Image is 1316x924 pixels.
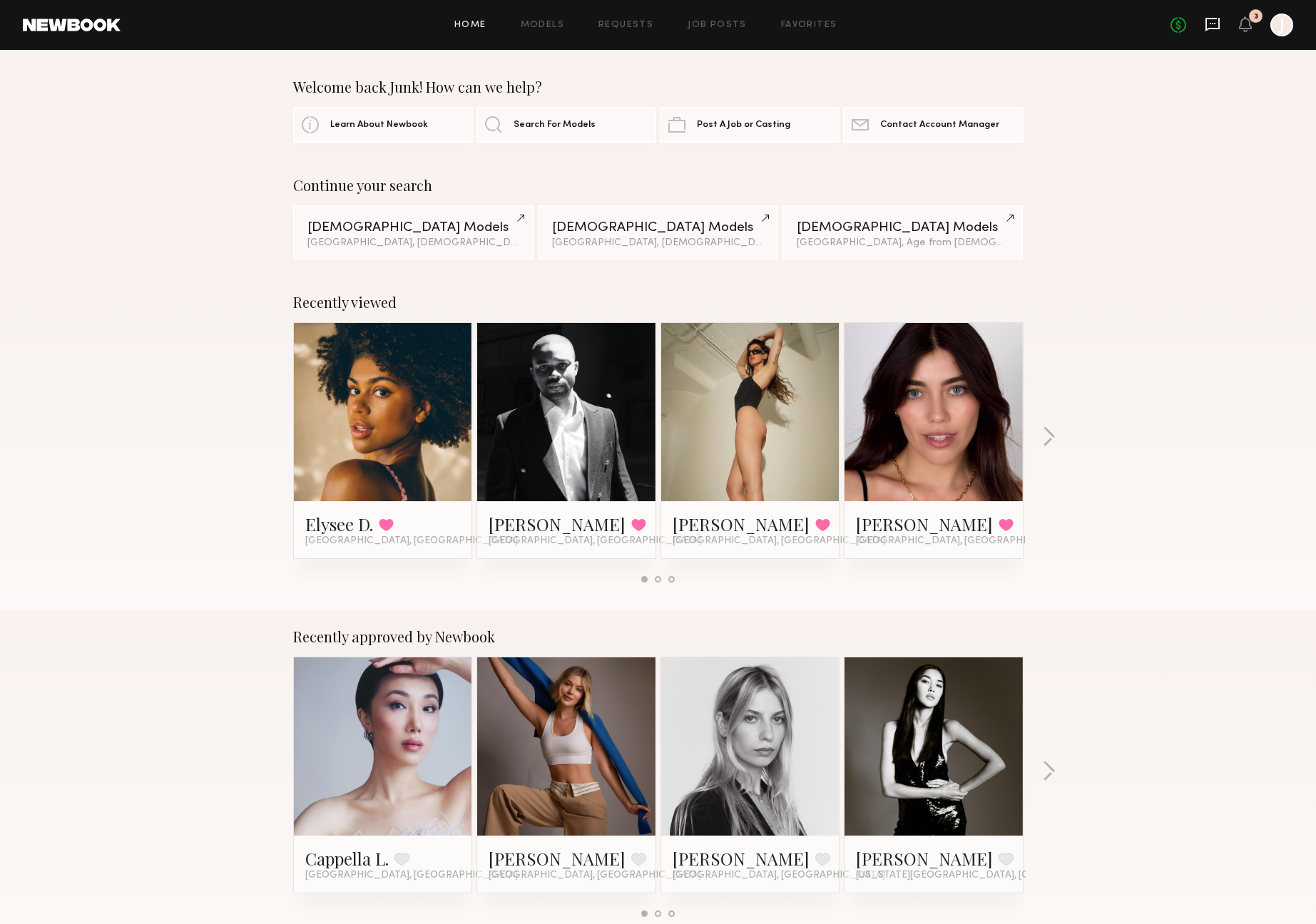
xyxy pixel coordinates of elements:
span: [GEOGRAPHIC_DATA], [GEOGRAPHIC_DATA] [489,870,701,881]
a: [DEMOGRAPHIC_DATA] Models[GEOGRAPHIC_DATA], Age from [DEMOGRAPHIC_DATA]. [782,205,1023,260]
a: Learn About Newbook [293,107,473,143]
span: [GEOGRAPHIC_DATA], [GEOGRAPHIC_DATA] [856,535,1068,547]
a: Home [454,21,486,30]
span: Learn About Newbook [330,120,428,130]
div: [DEMOGRAPHIC_DATA] Models [552,221,764,235]
div: Continue your search [293,177,1024,194]
a: Contact Account Manager [843,107,1023,143]
div: [DEMOGRAPHIC_DATA] Models [797,221,1009,235]
a: [DEMOGRAPHIC_DATA] Models[GEOGRAPHIC_DATA], [DEMOGRAPHIC_DATA] [293,205,534,260]
span: [GEOGRAPHIC_DATA], [GEOGRAPHIC_DATA] [673,870,885,881]
span: [US_STATE][GEOGRAPHIC_DATA], [GEOGRAPHIC_DATA] [856,870,1123,881]
div: [GEOGRAPHIC_DATA], [DEMOGRAPHIC_DATA] [552,238,764,248]
a: Search For Models [476,107,656,143]
a: [PERSON_NAME] [856,847,993,870]
a: Requests [598,21,653,30]
a: [DEMOGRAPHIC_DATA] Models[GEOGRAPHIC_DATA], [DEMOGRAPHIC_DATA] [538,205,778,260]
a: Job Posts [688,21,747,30]
a: Cappella L. [305,847,389,870]
a: [PERSON_NAME] [489,513,626,535]
span: [GEOGRAPHIC_DATA], [GEOGRAPHIC_DATA] [673,535,885,547]
a: Post A Job or Casting [660,107,840,143]
a: J [1270,14,1293,36]
div: [GEOGRAPHIC_DATA], [DEMOGRAPHIC_DATA] [307,238,519,248]
span: [GEOGRAPHIC_DATA], [GEOGRAPHIC_DATA] [305,535,518,547]
div: Recently approved by Newbook [293,628,1024,645]
a: [PERSON_NAME] [856,513,993,535]
div: [GEOGRAPHIC_DATA], Age from [DEMOGRAPHIC_DATA]. [797,238,1009,248]
div: Recently viewed [293,294,1024,311]
a: [PERSON_NAME] [673,847,810,870]
span: Search For Models [514,120,596,130]
div: 3 [1254,13,1258,21]
a: Favorites [781,21,837,30]
a: [PERSON_NAME] [673,513,810,535]
span: Post A Job or Casting [697,120,790,130]
a: [PERSON_NAME] [489,847,626,870]
span: [GEOGRAPHIC_DATA], [GEOGRAPHIC_DATA] [489,535,701,547]
div: [DEMOGRAPHIC_DATA] Models [307,221,519,235]
a: Elysee D. [305,513,373,535]
div: Welcome back Junk! How can we help? [293,78,1024,96]
span: Contact Account Manager [880,120,999,130]
span: [GEOGRAPHIC_DATA], [GEOGRAPHIC_DATA] [305,870,518,881]
a: Models [521,21,564,30]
